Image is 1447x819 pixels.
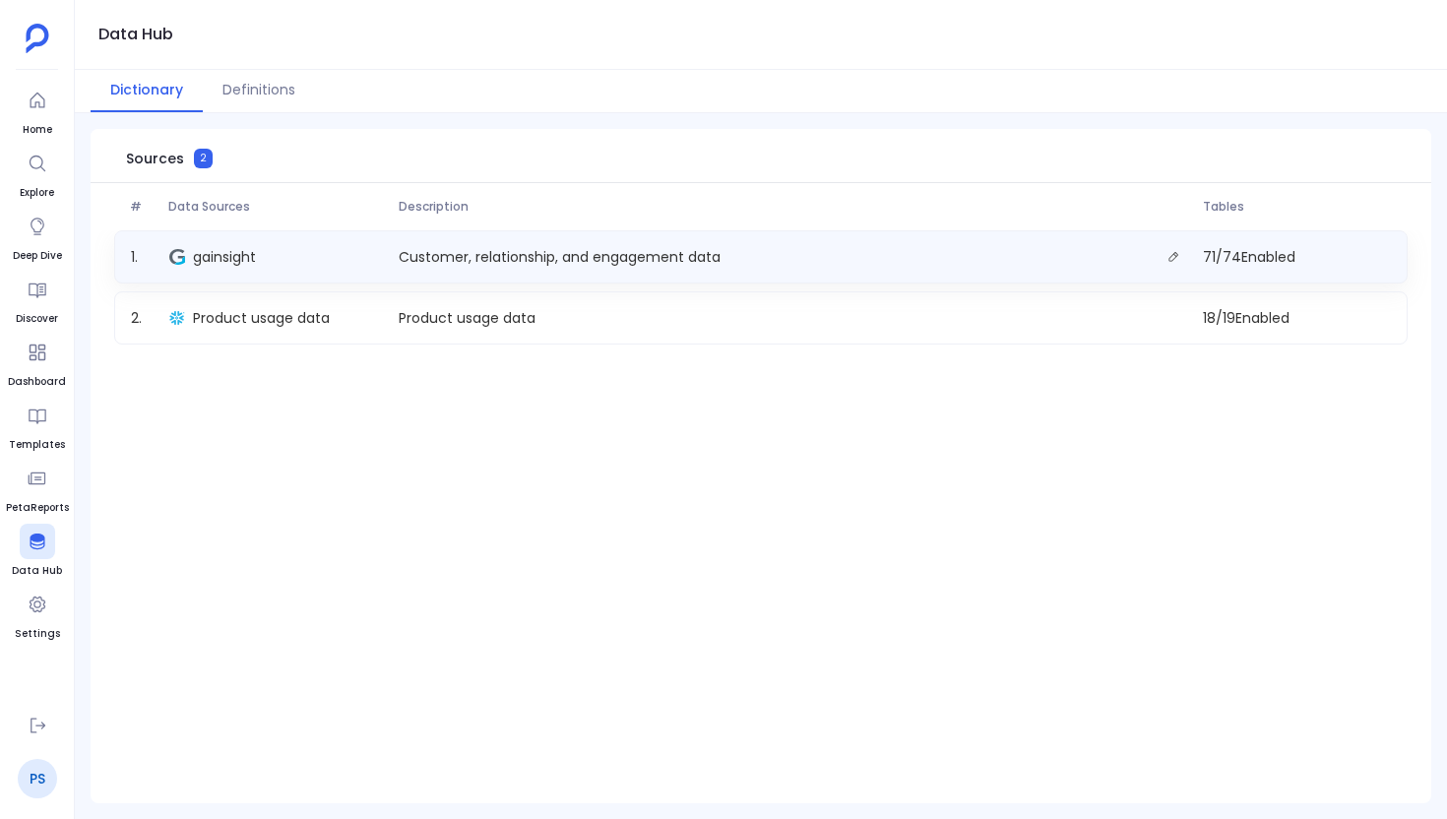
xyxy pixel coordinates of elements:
[194,149,213,168] span: 2
[6,500,69,516] span: PetaReports
[391,308,543,329] p: Product usage data
[193,247,256,267] span: gainsight
[20,122,55,138] span: Home
[15,626,60,642] span: Settings
[18,759,57,798] a: PS
[1195,243,1399,271] span: 71 / 74 Enabled
[160,199,391,215] span: Data Sources
[26,24,49,53] img: petavue logo
[123,308,161,329] span: 2 .
[1195,199,1400,215] span: Tables
[16,272,58,327] a: Discover
[20,146,55,201] a: Explore
[12,563,62,579] span: Data Hub
[6,461,69,516] a: PetaReports
[15,587,60,642] a: Settings
[20,83,55,138] a: Home
[203,70,315,112] button: Definitions
[126,149,184,168] span: Sources
[98,21,173,48] h1: Data Hub
[13,248,62,264] span: Deep Dive
[391,247,728,268] p: Customer, relationship, and engagement data
[20,185,55,201] span: Explore
[1160,243,1187,271] button: Edit description.
[12,524,62,579] a: Data Hub
[8,374,66,390] span: Dashboard
[13,209,62,264] a: Deep Dive
[123,243,161,271] span: 1 .
[8,335,66,390] a: Dashboard
[1195,308,1399,329] span: 18 / 19 Enabled
[193,308,330,328] span: Product usage data
[9,437,65,453] span: Templates
[91,70,203,112] button: Dictionary
[16,311,58,327] span: Discover
[391,199,1196,215] span: Description
[9,398,65,453] a: Templates
[122,199,160,215] span: #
